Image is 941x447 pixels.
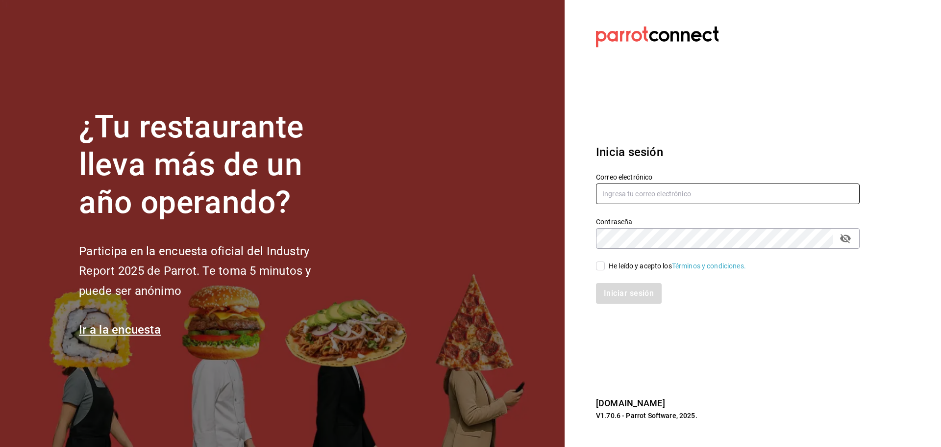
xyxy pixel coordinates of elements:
[596,218,860,225] label: Contraseña
[79,241,344,301] h2: Participa en la encuesta oficial del Industry Report 2025 de Parrot. Te toma 5 minutos y puede se...
[79,108,344,221] h1: ¿Tu restaurante lleva más de un año operando?
[672,262,746,270] a: Términos y condiciones.
[596,184,860,204] input: Ingresa tu correo electrónico
[596,398,665,408] a: [DOMAIN_NAME]
[596,143,860,161] h3: Inicia sesión
[79,323,161,337] a: Ir a la encuesta
[609,261,746,271] div: He leído y acepto los
[837,230,854,247] button: passwordField
[596,174,860,181] label: Correo electrónico
[596,411,860,421] p: V1.70.6 - Parrot Software, 2025.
